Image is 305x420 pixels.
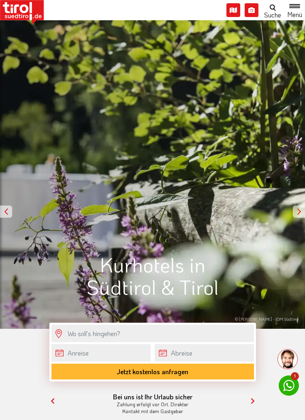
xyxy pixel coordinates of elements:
b: Bei uns ist Ihr Urlaub sicher [113,392,192,401]
div: Zahlung erfolgt vor Ort. Direkter Kontakt mit dem Gastgeber [58,394,248,414]
span: 1 [291,372,299,380]
input: Wo soll's hingehen? [51,325,254,342]
i: Karte öffnen [226,3,240,17]
input: Anreise [51,344,151,362]
h1: Kurhotels in Südtirol & Tirol [49,253,256,298]
a: 1 [279,375,299,396]
button: Previous [49,404,56,411]
i: Fotogalerie [245,3,258,17]
img: frag-markus.png [277,349,298,369]
button: Toggle navigation [284,2,305,18]
button: Next [250,404,256,411]
input: Abreise [155,344,254,362]
button: Jetzt kostenlos anfragen [51,364,254,379]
